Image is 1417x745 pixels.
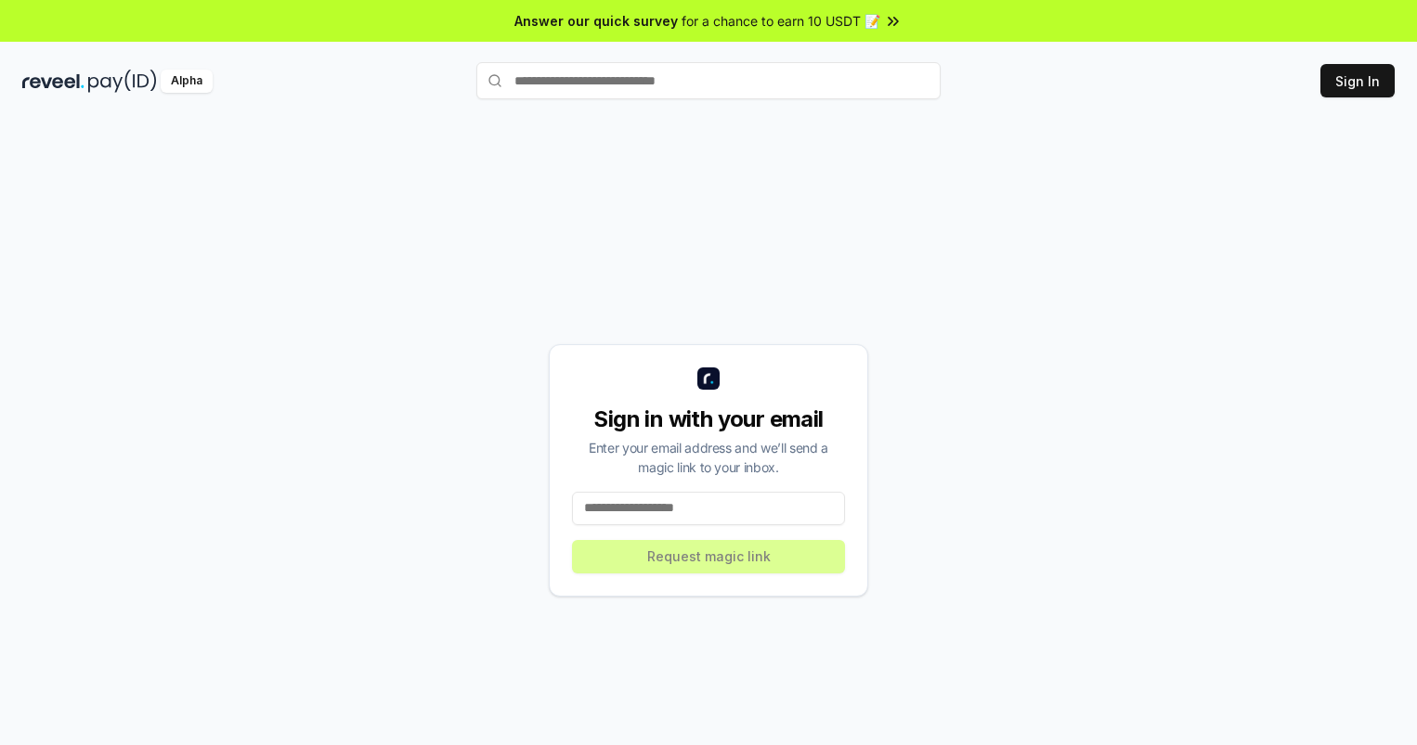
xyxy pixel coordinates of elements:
span: Answer our quick survey [514,11,678,31]
div: Alpha [161,70,213,93]
div: Enter your email address and we’ll send a magic link to your inbox. [572,438,845,477]
div: Sign in with your email [572,405,845,434]
button: Sign In [1320,64,1395,97]
img: reveel_dark [22,70,84,93]
img: pay_id [88,70,157,93]
img: logo_small [697,367,720,390]
span: for a chance to earn 10 USDT 📝 [682,11,880,31]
